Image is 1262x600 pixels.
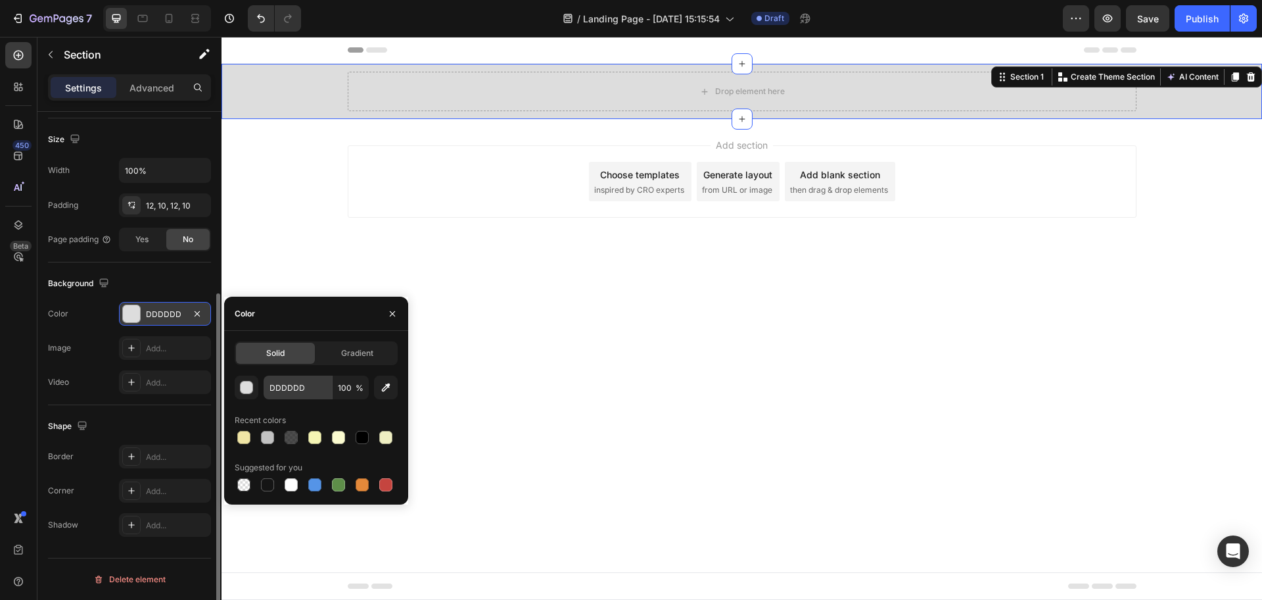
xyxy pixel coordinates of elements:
[1217,536,1249,567] div: Open Intercom Messenger
[248,5,301,32] div: Undo/Redo
[48,275,112,293] div: Background
[48,199,78,211] div: Padding
[146,451,208,463] div: Add...
[48,418,90,436] div: Shape
[1126,5,1169,32] button: Save
[1175,5,1230,32] button: Publish
[12,140,32,151] div: 450
[48,234,112,245] div: Page padding
[942,32,1000,48] button: AI Content
[849,34,933,46] p: Create Theme Section
[482,131,551,145] div: Generate layout
[48,131,83,149] div: Size
[48,376,69,388] div: Video
[264,376,332,399] input: Eg: FFFFFF
[379,131,458,145] div: Choose templates
[235,414,286,426] div: Recent colors
[146,486,208,497] div: Add...
[146,309,184,320] div: DDDDDD
[569,147,666,159] span: then drag & drop elements
[146,343,208,355] div: Add...
[93,572,166,587] div: Delete element
[146,200,208,212] div: 12, 10, 12, 10
[48,485,74,497] div: Corner
[480,147,551,159] span: from URL or image
[10,241,32,251] div: Beta
[578,131,659,145] div: Add blank section
[786,34,825,46] div: Section 1
[65,81,102,95] p: Settings
[48,451,74,463] div: Border
[1137,13,1159,24] span: Save
[5,5,98,32] button: 7
[120,159,210,182] input: Auto
[146,520,208,532] div: Add...
[373,147,463,159] span: inspired by CRO experts
[577,12,580,26] span: /
[48,164,70,176] div: Width
[341,347,373,359] span: Gradient
[494,49,563,60] div: Drop element here
[48,342,71,354] div: Image
[48,519,78,531] div: Shadow
[64,47,172,63] p: Section
[86,11,92,26] p: 7
[764,12,784,24] span: Draft
[1186,12,1219,26] div: Publish
[183,234,193,245] span: No
[489,101,551,115] span: Add section
[266,347,285,359] span: Solid
[235,308,255,320] div: Color
[583,12,720,26] span: Landing Page - [DATE] 15:15:54
[356,382,363,394] span: %
[48,569,211,590] button: Delete element
[48,308,68,320] div: Color
[129,81,174,95] p: Advanced
[222,37,1262,600] iframe: Design area
[135,234,149,245] span: Yes
[146,377,208,389] div: Add...
[235,462,302,474] div: Suggested for you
